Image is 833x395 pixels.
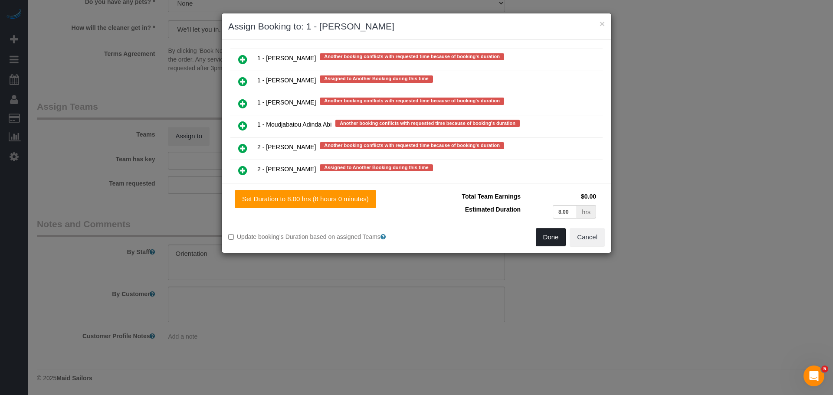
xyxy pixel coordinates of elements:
[320,75,433,82] span: Assigned to Another Booking during this time
[257,121,331,128] span: 1 - Moudjabatou Adinda Abi
[320,53,504,60] span: Another booking conflicts with requested time because of booking's duration
[320,164,433,171] span: Assigned to Another Booking during this time
[423,190,523,203] td: Total Team Earnings
[320,142,504,149] span: Another booking conflicts with requested time because of booking's duration
[536,228,566,246] button: Done
[803,366,824,386] iframe: Intercom live chat
[228,234,234,240] input: Update booking's Duration based on assigned Teams
[257,144,316,150] span: 2 - [PERSON_NAME]
[577,205,596,219] div: hrs
[821,366,828,372] span: 5
[523,190,598,203] td: $0.00
[320,98,504,104] span: Another booking conflicts with requested time because of booking's duration
[465,206,521,213] span: Estimated Duration
[228,20,605,33] h3: Assign Booking to: 1 - [PERSON_NAME]
[235,190,376,208] button: Set Duration to 8.00 hrs (8 hours 0 minutes)
[228,232,410,241] label: Update booking's Duration based on assigned Teams
[257,55,316,62] span: 1 - [PERSON_NAME]
[257,99,316,106] span: 1 - [PERSON_NAME]
[257,166,316,173] span: 2 - [PERSON_NAME]
[335,120,520,127] span: Another booking conflicts with requested time because of booking's duration
[257,77,316,84] span: 1 - [PERSON_NAME]
[600,19,605,28] button: ×
[570,228,605,246] button: Cancel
